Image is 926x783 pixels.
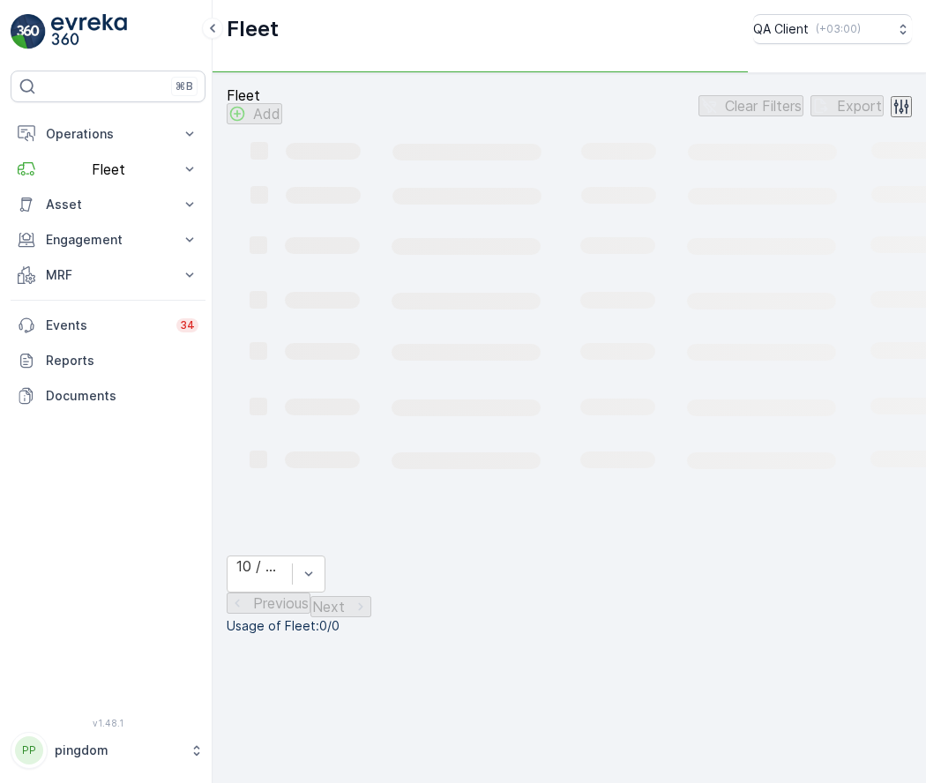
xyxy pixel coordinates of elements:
p: Usage of Fleet : 0/0 [227,617,912,635]
p: ( +03:00 ) [816,22,861,36]
button: QA Client(+03:00) [753,14,912,44]
p: 34 [180,318,195,332]
p: Fleet [227,15,279,43]
button: Previous [227,593,310,614]
p: Events [46,317,166,334]
button: MRF [11,257,205,293]
button: Asset [11,187,205,222]
div: PP [15,736,43,764]
div: 10 / Page [236,558,283,574]
button: Operations [11,116,205,152]
button: Engagement [11,222,205,257]
button: Fleet [11,152,205,187]
span: v 1.48.1 [11,718,205,728]
a: Events34 [11,308,205,343]
p: Previous [253,595,309,611]
p: Engagement [46,231,170,249]
a: Documents [11,378,205,414]
img: logo [11,14,46,49]
p: Clear Filters [725,98,802,114]
button: Next [310,596,371,617]
p: pingdom [55,742,181,759]
img: logo_light-DOdMpM7g.png [51,14,127,49]
p: Next [312,599,345,615]
p: ⌘B [175,79,193,93]
p: Operations [46,125,170,143]
p: Add [253,106,280,122]
a: Reports [11,343,205,378]
p: Reports [46,352,198,369]
p: MRF [46,266,170,284]
p: Documents [46,387,198,405]
button: Clear Filters [698,95,803,116]
p: Fleet [227,87,282,103]
p: Fleet [46,161,170,177]
p: Asset [46,196,170,213]
button: PPpingdom [11,732,205,769]
p: Export [837,98,882,114]
button: Export [810,95,884,116]
button: Add [227,103,282,124]
p: QA Client [753,20,809,38]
